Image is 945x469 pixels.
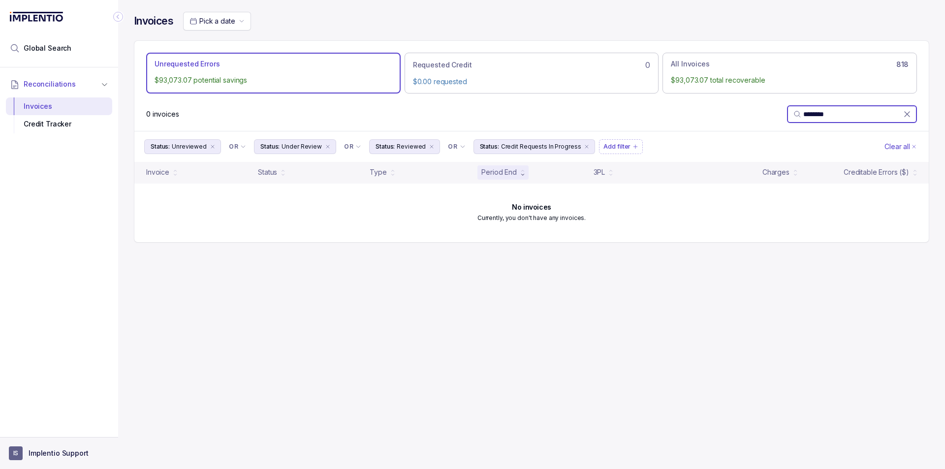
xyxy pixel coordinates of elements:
[583,143,591,151] div: remove content
[671,59,709,69] p: All Invoices
[9,446,109,460] button: User initialsImplentio Support
[155,75,392,85] p: $93,073.07 potential savings
[896,61,909,68] h6: 818
[444,140,469,154] button: Filter Chip Connector undefined
[603,142,630,152] p: Add filter
[344,143,361,151] li: Filter Chip Connector undefined
[413,60,472,70] p: Requested Credit
[428,143,436,151] div: remove content
[512,203,551,211] h6: No invoices
[594,167,605,177] div: 3PL
[155,59,220,69] p: Unrequested Errors
[229,143,238,151] p: OR
[260,142,280,152] p: Status:
[24,79,76,89] span: Reconciliations
[501,142,581,152] p: Credit Requests In Progress
[146,167,169,177] div: Invoice
[146,53,917,93] ul: Action Tab Group
[599,139,643,154] button: Filter Chip Add filter
[376,142,395,152] p: Status:
[762,167,789,177] div: Charges
[6,73,112,95] button: Reconciliations
[6,95,112,135] div: Reconciliations
[258,167,277,177] div: Status
[151,142,170,152] p: Status:
[134,14,173,28] h4: Invoices
[448,143,457,151] p: OR
[112,11,124,23] div: Collapse Icon
[369,139,440,154] button: Filter Chip Reviewed
[229,143,246,151] li: Filter Chip Connector undefined
[14,115,104,133] div: Credit Tracker
[189,16,235,26] search: Date Range Picker
[146,109,179,119] p: 0 invoices
[340,140,365,154] button: Filter Chip Connector undefined
[884,142,910,152] p: Clear all
[146,109,179,119] div: Remaining page entries
[413,77,651,87] p: $0.00 requested
[225,140,250,154] button: Filter Chip Connector undefined
[481,167,517,177] div: Period End
[882,139,919,154] button: Clear Filters
[254,139,336,154] button: Filter Chip Under Review
[183,12,251,31] button: Date Range Picker
[24,43,71,53] span: Global Search
[209,143,217,151] div: remove content
[9,446,23,460] span: User initials
[370,167,386,177] div: Type
[172,142,207,152] p: Unreviewed
[844,167,909,177] div: Creditable Errors ($)
[29,448,89,458] p: Implentio Support
[14,97,104,115] div: Invoices
[144,139,882,154] ul: Filter Group
[477,213,586,223] p: Currently, you don't have any invoices.
[344,143,353,151] p: OR
[671,75,909,85] p: $93,073.07 total recoverable
[144,139,221,154] button: Filter Chip Unreviewed
[473,139,596,154] button: Filter Chip Credit Requests In Progress
[480,142,499,152] p: Status:
[199,17,235,25] span: Pick a date
[448,143,465,151] li: Filter Chip Connector undefined
[282,142,322,152] p: Under Review
[397,142,426,152] p: Reviewed
[324,143,332,151] div: remove content
[413,59,651,71] div: 0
